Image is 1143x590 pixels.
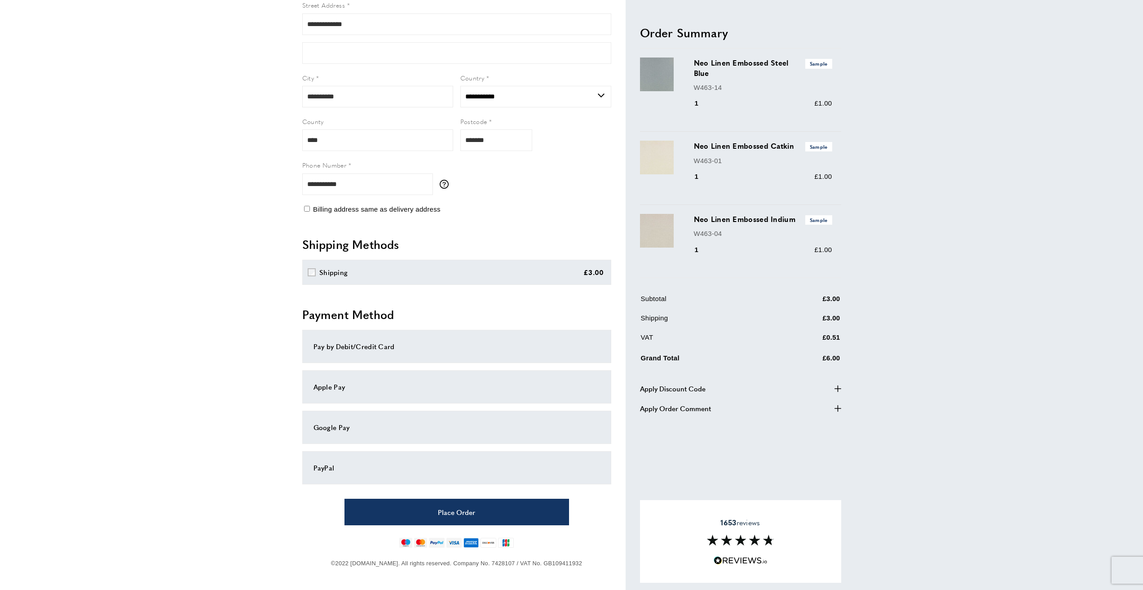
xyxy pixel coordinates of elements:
img: american-express [463,538,479,548]
span: Country [460,73,485,82]
h2: Shipping Methods [302,236,611,253]
img: maestro [399,538,412,548]
span: Sample [805,215,832,224]
div: Pay by Debit/Credit Card [313,341,600,352]
td: Grand Total [641,351,777,370]
img: discover [481,538,496,548]
td: £0.51 [778,332,840,349]
td: £3.00 [778,312,840,330]
img: Neo Linen Embossed Indium [640,213,674,247]
span: £1.00 [814,245,832,253]
h3: Neo Linen Embossed Indium [694,213,832,224]
img: visa [446,538,461,548]
h2: Order Summary [640,24,841,40]
span: ©2022 [DOMAIN_NAME]. All rights reserved. Company No. 7428107 / VAT No. GB109411932 [331,560,582,567]
img: Reviews.io 5 stars [714,556,768,565]
button: Place Order [344,499,569,525]
img: Neo Linen Embossed Catkin [640,140,674,174]
span: Billing address same as delivery address [313,205,441,213]
span: Apply Discount Code [640,383,706,394]
img: mastercard [414,538,427,548]
p: W463-14 [694,82,832,93]
td: £6.00 [778,351,840,370]
h3: Neo Linen Embossed Catkin [694,140,832,151]
td: Shipping [641,312,777,330]
div: Google Pay [313,422,600,433]
span: Sample [805,142,832,151]
div: Apple Pay [313,382,600,392]
div: 1 [694,98,711,108]
p: W463-04 [694,228,832,239]
img: paypal [429,538,445,548]
div: Shipping [319,267,348,278]
span: £1.00 [814,172,832,180]
span: Apply Order Comment [640,403,711,414]
img: Reviews section [707,535,774,546]
img: jcb [498,538,514,548]
span: County [302,117,324,126]
div: 1 [694,171,711,182]
div: 1 [694,244,711,255]
span: City [302,73,314,82]
div: PayPal [313,462,600,473]
span: Sample [805,59,832,68]
p: W463-01 [694,155,832,166]
button: More information [440,180,453,189]
span: Phone Number [302,160,347,169]
span: reviews [720,518,760,527]
td: £3.00 [778,293,840,311]
div: £3.00 [583,267,604,278]
span: Postcode [460,117,487,126]
span: Street Address [302,0,345,9]
input: Billing address same as delivery address [304,206,310,212]
strong: 1653 [720,517,736,528]
h2: Payment Method [302,306,611,323]
img: Neo Linen Embossed Steel Blue [640,58,674,91]
td: VAT [641,332,777,349]
td: Subtotal [641,293,777,311]
span: £1.00 [814,99,832,106]
h3: Neo Linen Embossed Steel Blue [694,58,832,78]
